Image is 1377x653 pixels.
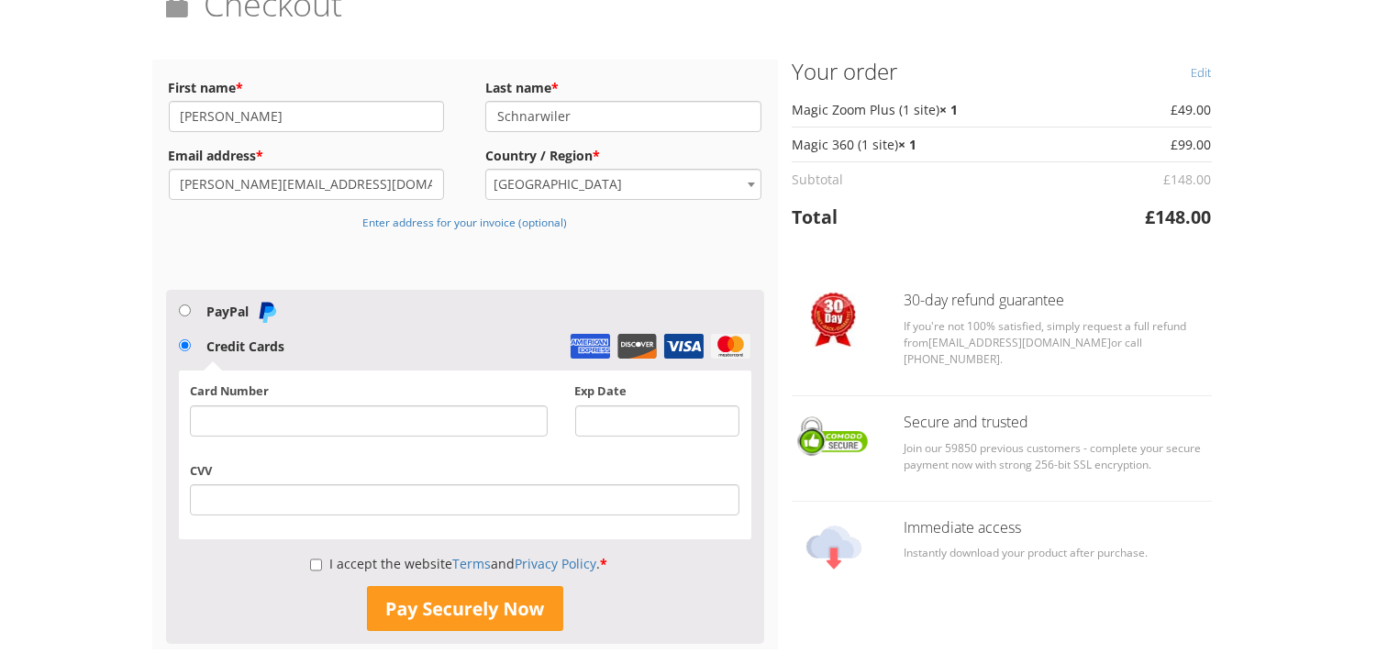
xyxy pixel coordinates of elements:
[575,382,627,400] label: Exp Date
[202,412,535,430] iframe: Secure Credit Card Frame - Credit Card Number
[515,555,596,572] a: Privacy Policy
[939,101,958,118] strong: × 1
[485,169,761,200] span: Country / Region
[1146,205,1156,229] span: £
[792,60,1212,83] h3: Your order
[616,334,658,359] img: Discover
[169,143,445,169] label: Email address
[190,462,212,480] label: CVV
[904,293,1212,309] h3: 30-day refund guarantee
[593,147,600,164] abbr: required
[904,520,1212,537] h3: Immediate access
[1164,171,1212,188] bdi: 148.00
[792,161,1084,196] th: Subtotal
[792,415,876,459] img: Checkout
[367,586,563,632] button: Pay Securely Now
[587,412,728,430] iframe: Secure Credit Card Frame - Expiration Date
[1172,136,1212,153] bdi: 99.00
[169,75,445,101] label: First name
[904,440,1212,473] p: Join our 59850 previous customers - complete your secure payment now with strong 256-bit SSL encr...
[904,318,1212,368] p: If you're not 100% satisfied, simply request a full refund from or call [PHONE_NUMBER].
[256,301,278,323] img: PayPal
[928,335,1111,350] a: [EMAIL_ADDRESS][DOMAIN_NAME]
[202,491,727,509] iframe: Secure Credit Card Frame - CVV
[1172,101,1179,118] span: £
[1172,101,1212,118] bdi: 49.00
[485,143,761,169] label: Country / Region
[257,147,264,164] abbr: required
[1164,171,1172,188] span: £
[600,555,607,572] abbr: required
[207,338,285,355] label: Credit Cards
[1192,60,1212,85] a: Edit
[237,79,244,96] abbr: required
[452,555,491,572] a: Terms
[663,334,705,359] img: Visa
[904,545,1212,561] p: Instantly download your product after purchase.
[551,79,559,96] abbr: required
[904,415,1212,431] h3: Secure and trusted
[792,93,1084,127] td: Magic Zoom Plus (1 site)
[792,196,1084,238] th: Total
[190,382,269,400] label: Card Number
[310,555,607,572] label: I accept the website and .
[806,520,861,575] img: Checkout
[898,136,916,153] strong: × 1
[166,241,765,257] iframe: PayPal Message 1
[485,75,761,101] label: Last name
[710,334,751,359] img: MasterCard
[811,293,856,347] img: Checkout
[1146,205,1212,229] bdi: 148.00
[570,334,611,359] img: Amex
[310,549,322,581] input: I accept the websiteTermsandPrivacy Policy.*
[362,213,567,230] a: Enter address for your invoice (optional)
[207,303,278,320] label: PayPal
[362,215,567,229] small: Enter address for your invoice (optional)
[792,127,1084,161] td: Magic 360 (1 site)
[1172,136,1179,153] span: £
[486,170,761,199] span: India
